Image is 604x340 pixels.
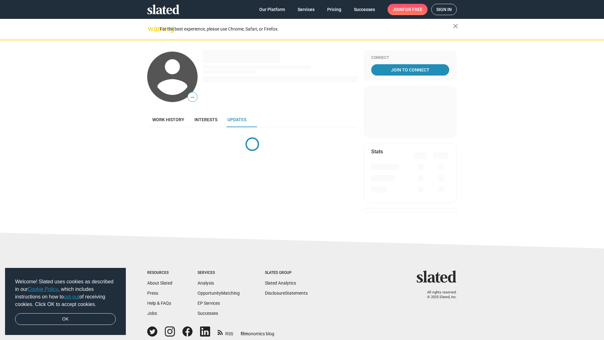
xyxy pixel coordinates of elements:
span: Join [393,4,422,15]
span: Work history [152,117,184,122]
mat-card-title: Stats [371,148,383,155]
a: filmonomics blog [241,326,274,337]
p: All rights reserved. © 2025 Slated, Inc. [421,290,457,299]
div: Slated Group [265,270,308,275]
span: Interests [194,117,217,122]
mat-icon: close [452,22,459,30]
a: Successes [198,311,218,316]
a: RSS [218,327,233,337]
a: Updates [222,112,251,127]
span: Welcome! Slated uses cookies as described in our , which includes instructions on how to of recei... [15,278,116,308]
a: About Slated [147,280,172,286]
span: Join To Connect [372,64,448,76]
span: Our Platform [259,4,285,15]
a: Slated Analytics [265,280,296,286]
div: cookieconsent [5,268,126,335]
span: film [241,331,248,336]
span: Services [298,4,315,15]
div: For the best experience, please use Chrome, Safari, or Firefox. [160,25,453,33]
a: Join To Connect [371,64,449,76]
mat-icon: warning [148,25,155,32]
a: Joinfor free [388,4,428,15]
a: Press [147,291,158,296]
a: Jobs [147,311,157,316]
a: Cookie Policy [28,286,58,292]
a: Pricing [322,4,346,15]
a: Services [293,4,320,15]
a: Analysis [198,280,214,286]
a: OpportunityMatching [198,291,240,296]
a: DisclosureStatements [265,291,308,296]
div: Connect [371,55,449,60]
a: EP Services [198,301,220,306]
a: dismiss cookie message [15,313,116,325]
span: Sign in [436,4,452,15]
span: Pricing [327,4,341,15]
div: Services [198,270,240,275]
a: Interests [189,112,222,127]
span: Updates [227,117,246,122]
div: Resources [147,270,172,275]
span: Successes [354,4,375,15]
a: Our Platform [254,4,290,15]
a: Help & FAQs [147,301,171,306]
a: Sign in [431,4,457,15]
a: opt-out [64,294,80,299]
a: Work history [147,112,189,127]
span: for free [403,4,422,15]
a: Successes [349,4,380,15]
span: — [188,93,197,101]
